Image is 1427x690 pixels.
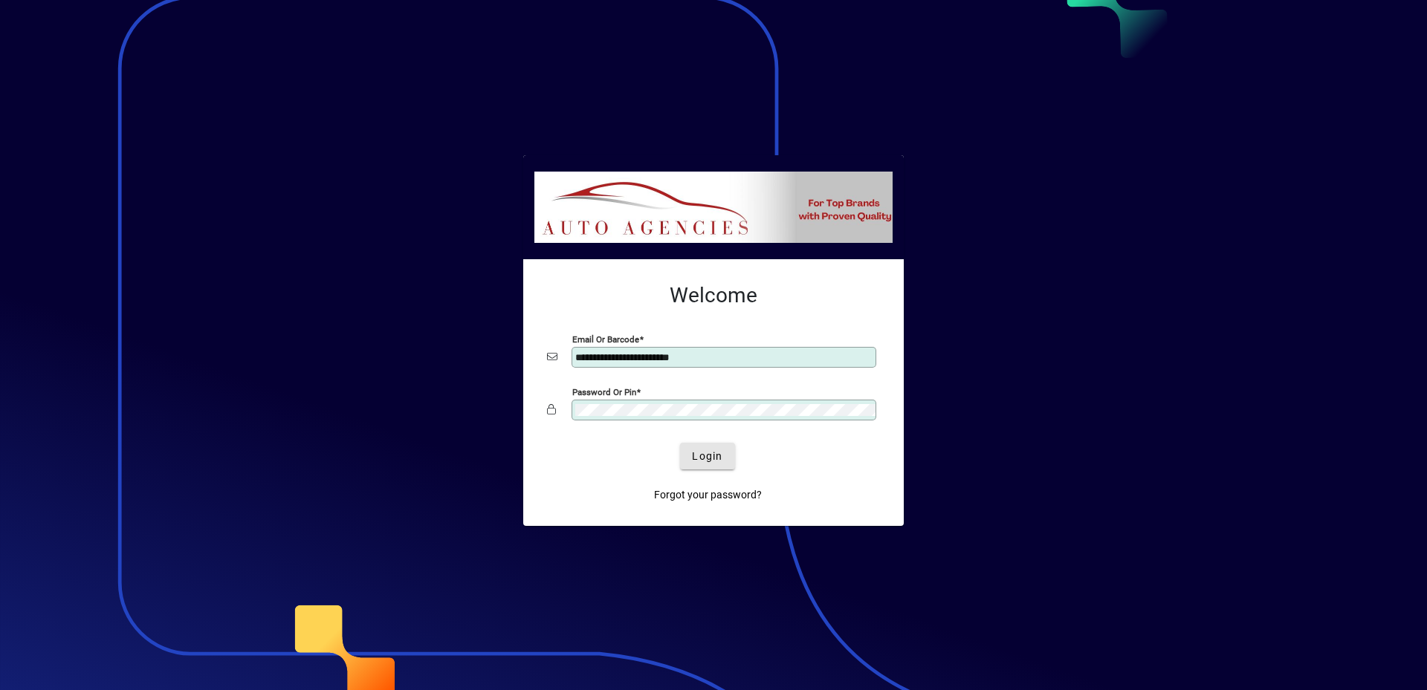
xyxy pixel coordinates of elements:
[547,283,880,308] h2: Welcome
[648,481,768,508] a: Forgot your password?
[692,449,722,464] span: Login
[680,443,734,469] button: Login
[654,487,762,503] span: Forgot your password?
[572,334,639,345] mat-label: Email or Barcode
[572,387,636,397] mat-label: Password or Pin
